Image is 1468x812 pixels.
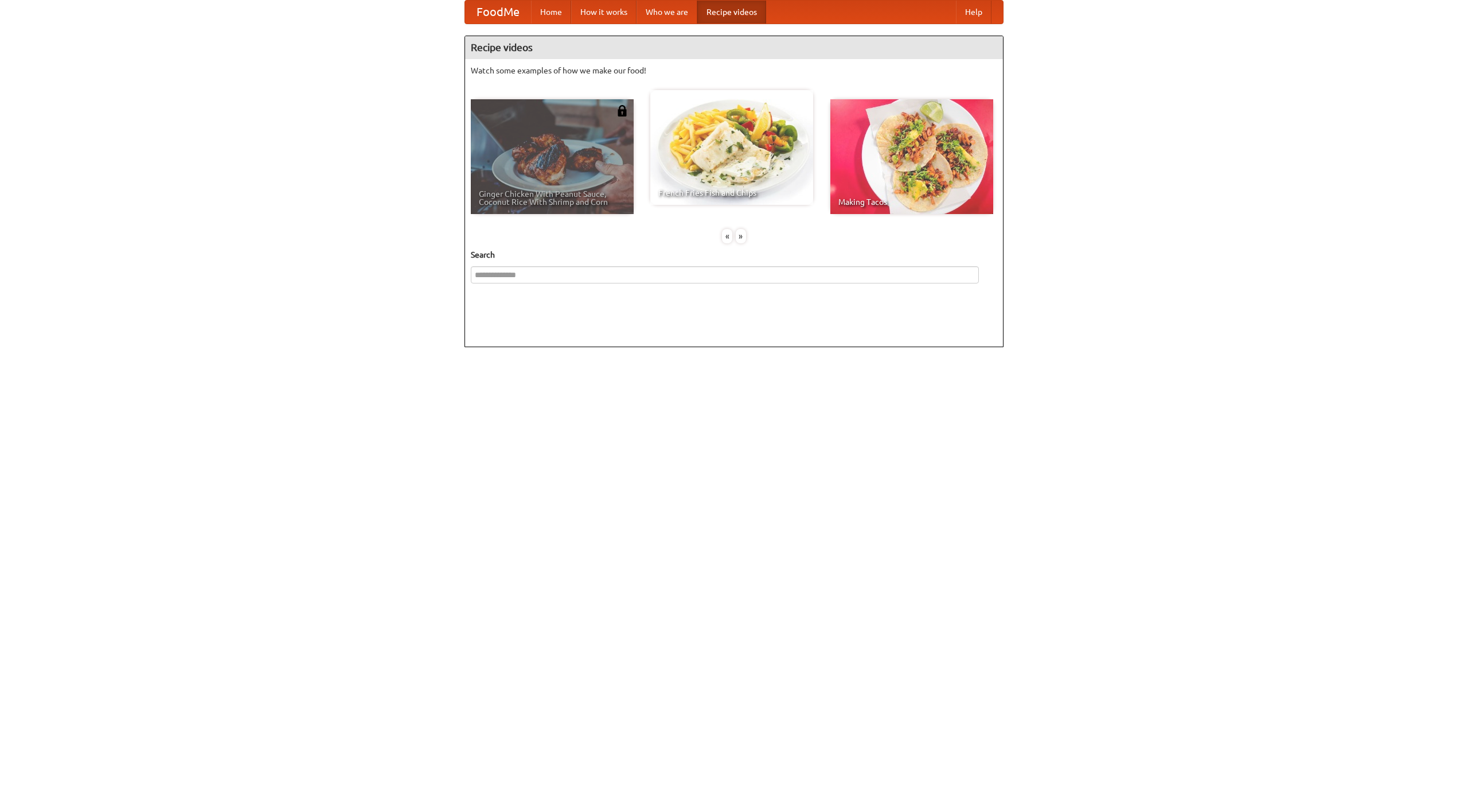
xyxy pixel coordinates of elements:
a: Home [531,1,571,24]
div: » [736,229,746,243]
h4: Recipe videos [465,36,1003,59]
p: Watch some examples of how we make our food! [471,65,997,76]
a: Making Tacos [830,99,993,214]
span: Making Tacos [838,198,985,206]
a: French Fries Fish and Chips [650,90,813,205]
h5: Search [471,249,997,261]
a: Help [956,1,991,24]
a: FoodMe [465,1,531,24]
img: 483408.png [616,105,628,116]
span: French Fries Fish and Chips [658,189,805,197]
div: « [722,229,732,243]
a: Recipe videos [697,1,766,24]
a: How it works [571,1,637,24]
a: Who we are [637,1,697,24]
